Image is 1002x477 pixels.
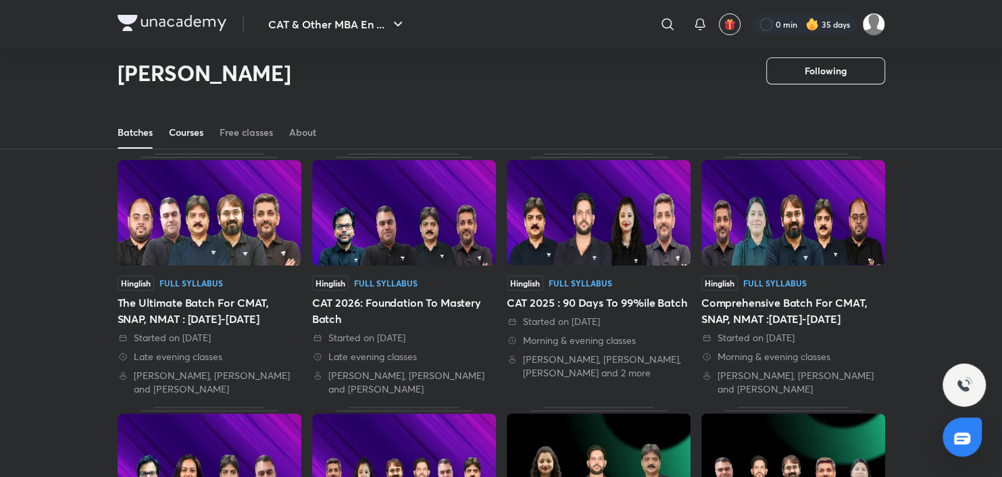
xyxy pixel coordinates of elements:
div: Morning & evening classes [507,334,691,347]
img: Thumbnail [701,160,885,266]
div: Late evening classes [118,350,301,363]
div: Started on 18 Aug 2025 [701,331,885,345]
div: Full Syllabus [743,279,807,287]
span: Hinglish [118,276,154,291]
div: CAT 2026: Foundation To Mastery Batch [312,295,496,327]
div: Late evening classes [312,350,496,363]
div: Full Syllabus [549,279,612,287]
a: Company Logo [118,15,226,34]
span: Hinglish [507,276,543,291]
img: Thumbnail [118,160,301,266]
div: Morning & evening classes [701,350,885,363]
div: Started on 23 Sep 2025 [118,331,301,345]
div: Lokesh Agarwal, Deepika Awasthi and Ronakkumar Shah [701,369,885,396]
a: Free classes [220,116,273,149]
div: About [289,126,316,139]
button: Following [766,57,885,84]
a: About [289,116,316,149]
img: avatar [724,18,736,30]
img: Abhishek gupta [862,13,885,36]
div: Courses [169,126,203,139]
div: The Ultimate Batch For CMAT, SNAP, NMAT : 2025-2026 [118,153,301,396]
span: Hinglish [312,276,349,291]
div: The Ultimate Batch For CMAT, SNAP, NMAT : [DATE]-[DATE] [118,295,301,327]
img: Company Logo [118,15,226,31]
div: Comprehensive Batch For CMAT, SNAP, NMAT :[DATE]-[DATE] [701,295,885,327]
a: Courses [169,116,203,149]
div: Started on 31 Aug 2025 [507,315,691,328]
div: CAT 2026: Foundation To Mastery Batch [312,153,496,396]
div: Started on 2 Sep 2025 [312,331,496,345]
div: Batches [118,126,153,139]
img: streak [805,18,819,31]
a: Batches [118,116,153,149]
img: ttu [956,377,972,393]
img: Thumbnail [312,160,496,266]
div: Lokesh Agarwal, Ravi Kumar, Saral Nashier and 2 more [507,353,691,380]
div: Lokesh Agarwal, Amiya Kumar and Amit Deepak Rohra [312,369,496,396]
button: CAT & Other MBA En ... [260,11,414,38]
span: Following [805,64,847,78]
div: CAT 2025 : 90 Days To 99%ile Batch [507,295,691,311]
h2: [PERSON_NAME] [118,59,291,86]
div: Free classes [220,126,273,139]
div: Comprehensive Batch For CMAT, SNAP, NMAT :2025-2026 [701,153,885,396]
img: Thumbnail [507,160,691,266]
span: Hinglish [701,276,738,291]
div: Full Syllabus [354,279,418,287]
div: Lokesh Agarwal, Ronakkumar Shah and Amit Deepak Rohra [118,369,301,396]
div: Full Syllabus [159,279,223,287]
button: avatar [719,14,741,35]
div: CAT 2025 : 90 Days To 99%ile Batch [507,153,691,396]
